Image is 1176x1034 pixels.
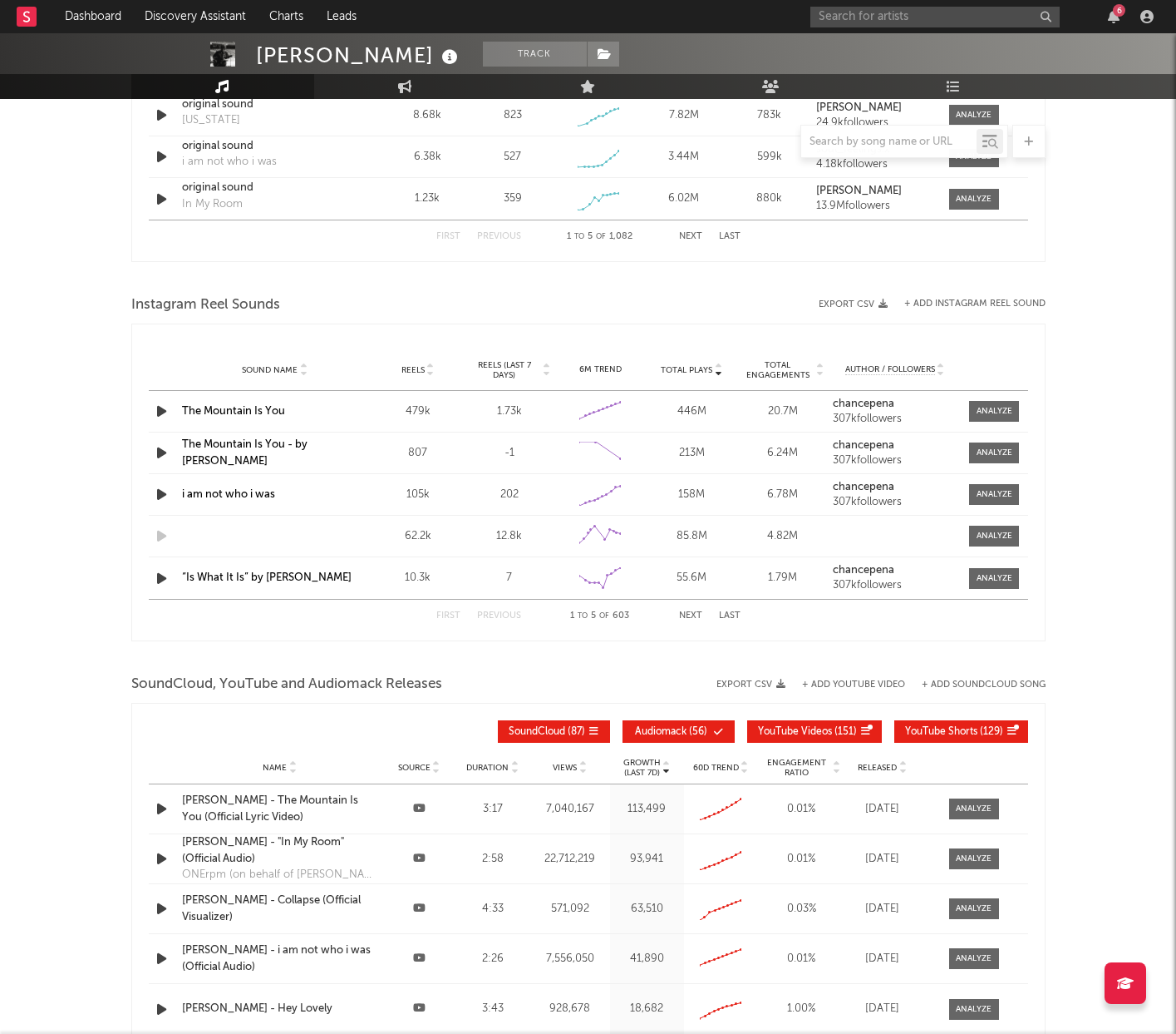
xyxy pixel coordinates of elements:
input: Search by song name or URL [801,136,977,149]
button: + Add SoundCloud Song [922,680,1046,690]
div: 18,682 [614,1001,680,1017]
a: chancepena [833,565,957,576]
div: 6.24M [741,445,824,462]
div: [PERSON_NAME] [256,42,462,69]
div: 62.2k [376,528,460,545]
div: 783k [731,107,808,124]
div: 307k followers [833,497,957,508]
div: 6.02M [645,190,722,207]
div: 213M [650,445,733,462]
div: 55.6M [650,570,733,586]
span: to [574,233,584,240]
a: chancepena [833,482,957,493]
button: + Add Instagram Reel Sound [904,299,1046,309]
span: Audiomack [635,727,686,737]
span: Author / Followers [845,364,935,375]
span: SoundCloud, YouTube and Audiomack Releases [131,675,442,695]
button: Export CSV [716,680,785,690]
span: Duration [466,763,509,773]
div: 928,678 [534,1001,606,1017]
span: Sound Name [242,365,298,375]
div: 10.3k [376,570,460,586]
span: Released [858,763,897,773]
button: Audiomack(56) [622,720,735,743]
div: 880k [731,190,808,207]
button: First [436,232,460,241]
a: [PERSON_NAME] - i am not who i was (Official Audio) [182,942,378,975]
button: YouTube Shorts(129) [894,720,1028,743]
div: + Add YouTube Video [785,680,905,690]
div: [DATE] [849,851,916,868]
strong: chancepena [833,440,894,451]
div: 3:43 [460,1001,526,1017]
div: 113,499 [614,801,680,818]
div: 2:26 [460,951,526,967]
button: Export CSV [819,299,888,309]
a: [PERSON_NAME] - Collapse (Official Visualizer) [182,893,378,925]
span: SoundCloud [509,727,565,737]
div: ONErpm (on behalf of [PERSON_NAME]); Exploration Group (Music Publishing), LatinAutorPerf, BMI - ... [182,867,378,883]
a: The Mountain Is You - by [PERSON_NAME] [182,439,308,467]
a: original sound [182,180,356,196]
button: SoundCloud(87) [498,720,610,743]
div: 571,092 [534,901,606,918]
div: 446M [650,403,733,420]
button: First [436,611,460,621]
span: of [596,233,606,240]
button: + Add SoundCloud Song [905,680,1046,690]
span: Views [553,763,577,773]
div: 6.78M [741,487,824,503]
span: YouTube Videos [758,727,832,737]
span: of [599,612,609,620]
span: 60D Trend [693,763,739,773]
a: “Is What It Is” by [PERSON_NAME] [182,572,352,583]
div: 7,556,050 [534,951,606,967]
button: Last [719,611,741,621]
div: 307k followers [833,580,957,591]
a: The Mountain Is You [182,406,285,417]
span: ( 151 ) [758,727,857,737]
div: 2:58 [460,851,526,868]
span: ( 87 ) [509,727,585,737]
div: 4:33 [460,901,526,918]
div: 823 [504,107,522,124]
button: Track [483,42,587,67]
div: [DATE] [849,1001,916,1017]
button: + Add YouTube Video [802,680,905,690]
div: 8.68k [389,107,466,124]
div: 0.01 % [762,951,841,967]
strong: [PERSON_NAME] [816,186,902,196]
div: 63,510 [614,901,680,918]
span: ( 56 ) [633,727,710,737]
div: 307k followers [833,455,957,467]
div: 7.82M [645,107,722,124]
div: 6 [1113,4,1125,17]
div: 202 [468,487,551,503]
a: original sound [182,96,356,113]
div: -1 [468,445,551,462]
div: 3:17 [460,801,526,818]
p: Growth [623,758,661,768]
div: 307k followers [833,413,957,425]
span: YouTube Shorts [905,727,977,737]
strong: [PERSON_NAME] [816,102,902,113]
p: (Last 7d) [623,768,661,778]
a: [PERSON_NAME] - Hey Lovely [182,1001,378,1017]
a: [PERSON_NAME] [816,186,932,197]
div: 4.82M [741,528,824,545]
a: i am not who i was [182,489,275,500]
div: 7,040,167 [534,801,606,818]
a: [PERSON_NAME] - "In My Room" (Official Audio) [182,834,378,867]
span: to [578,612,588,620]
span: ( 129 ) [905,727,1003,737]
div: 105k [376,487,460,503]
div: 0.03 % [762,901,841,918]
div: 20.7M [741,403,824,420]
div: [DATE] [849,951,916,967]
div: 1 5 1,082 [554,227,646,247]
div: [US_STATE] [182,112,240,129]
span: Source [398,763,431,773]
